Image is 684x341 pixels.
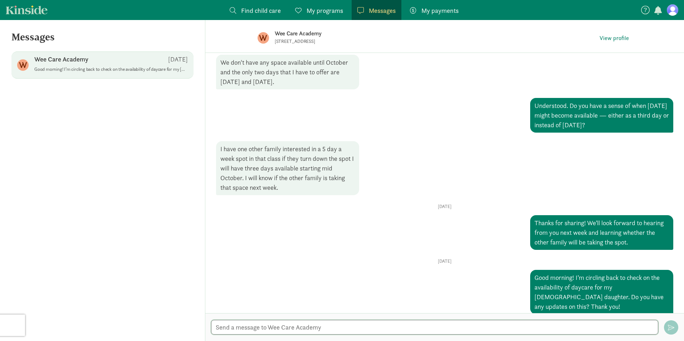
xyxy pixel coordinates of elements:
[258,32,269,44] figure: W
[369,6,396,15] span: Messages
[17,59,29,71] figure: W
[241,6,281,15] span: Find child care
[275,39,450,44] p: [STREET_ADDRESS]
[530,215,673,250] div: Thanks for sharing! We’ll look forward to hearing from you next week and learning whether the oth...
[216,204,673,209] p: [DATE]
[307,6,343,15] span: My programs
[216,55,359,89] div: We don't have any space available until October and the only two days that I have to offer are [D...
[530,98,673,133] div: Understood. Do you have a sense of when [DATE] might become available — either as a third day or ...
[600,34,629,43] span: View profile
[597,33,632,43] button: View profile
[168,55,188,64] p: [DATE]
[34,66,188,72] p: Good morning! I’m circling back to check on the availability of daycare for my [DEMOGRAPHIC_DATA]...
[216,258,673,264] p: [DATE]
[216,141,359,195] div: I have one other family interested in a 5 day a week spot in that class if they turn down the spo...
[275,29,500,39] p: Wee Care Academy
[530,270,673,314] div: Good morning! I’m circling back to check on the availability of daycare for my [DEMOGRAPHIC_DATA]...
[6,5,48,14] a: Kinside
[421,6,459,15] span: My payments
[34,55,88,64] p: Wee Care Academy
